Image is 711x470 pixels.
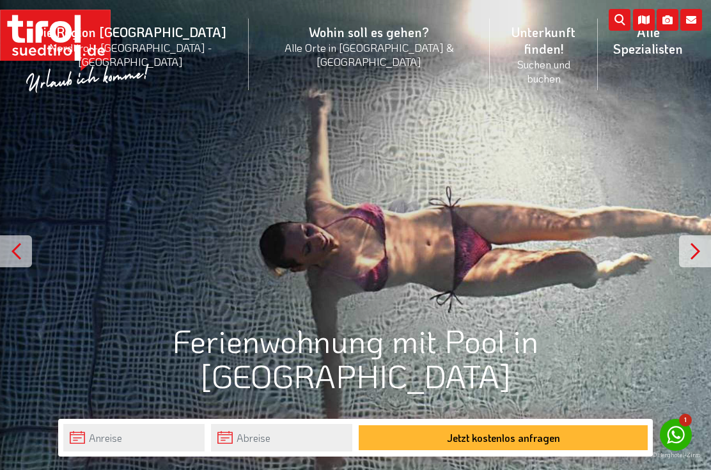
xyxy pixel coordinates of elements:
[28,40,233,68] small: Nordtirol - [GEOGRAPHIC_DATA] - [GEOGRAPHIC_DATA]
[63,424,205,451] input: Anreise
[359,425,648,450] button: Jetzt kostenlos anfragen
[490,10,598,99] a: Unterkunft finden!Suchen und buchen
[633,9,655,31] i: Karte öffnen
[211,424,352,451] input: Abreise
[264,40,474,68] small: Alle Orte in [GEOGRAPHIC_DATA] & [GEOGRAPHIC_DATA]
[657,9,678,31] i: Fotogalerie
[680,9,702,31] i: Kontakt
[598,10,698,71] a: Alle Spezialisten
[13,10,249,82] a: Die Region [GEOGRAPHIC_DATA]Nordtirol - [GEOGRAPHIC_DATA] - [GEOGRAPHIC_DATA]
[660,419,692,451] a: 1
[505,57,582,85] small: Suchen und buchen
[249,10,490,82] a: Wohin soll es gehen?Alle Orte in [GEOGRAPHIC_DATA] & [GEOGRAPHIC_DATA]
[679,414,692,427] span: 1
[58,323,653,393] h1: Ferienwohnung mit Pool in [GEOGRAPHIC_DATA]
